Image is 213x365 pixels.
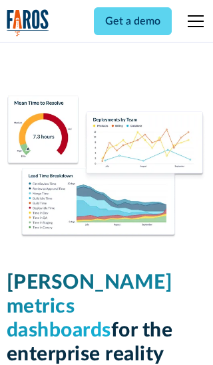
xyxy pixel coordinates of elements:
[180,5,206,37] div: menu
[7,9,49,36] img: Logo of the analytics and reporting company Faros.
[7,9,49,36] a: home
[7,273,173,340] span: [PERSON_NAME] metrics dashboards
[7,96,207,239] img: Dora Metrics Dashboard
[94,7,172,35] a: Get a demo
